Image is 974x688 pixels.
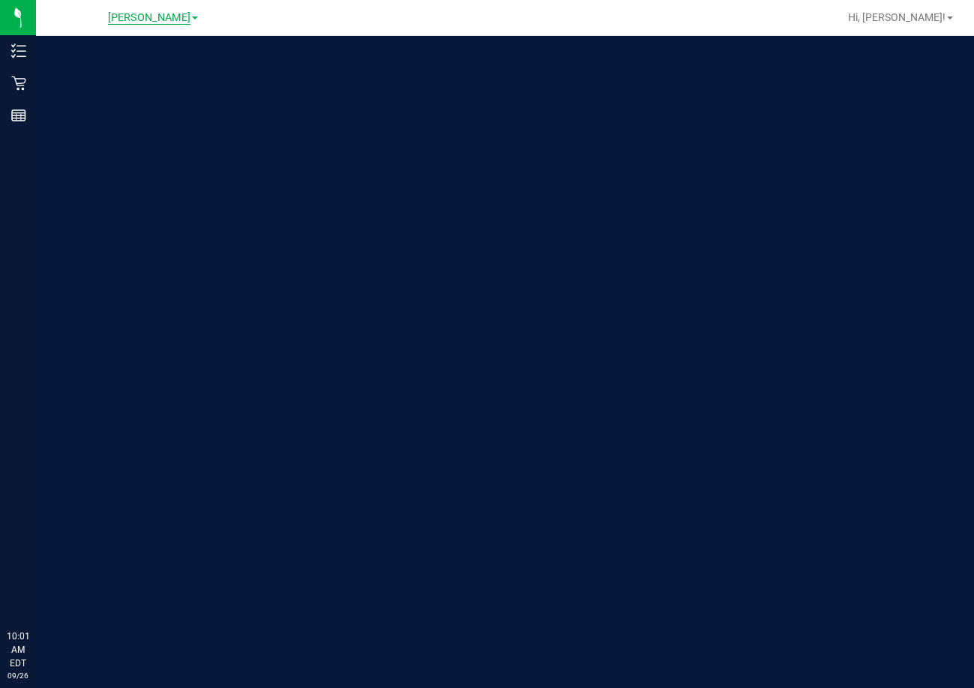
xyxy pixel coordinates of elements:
span: Hi, [PERSON_NAME]! [848,11,946,23]
p: 09/26 [7,670,29,681]
inline-svg: Inventory [11,43,26,58]
p: 10:01 AM EDT [7,630,29,670]
span: [PERSON_NAME] [108,11,190,25]
inline-svg: Retail [11,76,26,91]
inline-svg: Reports [11,108,26,123]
